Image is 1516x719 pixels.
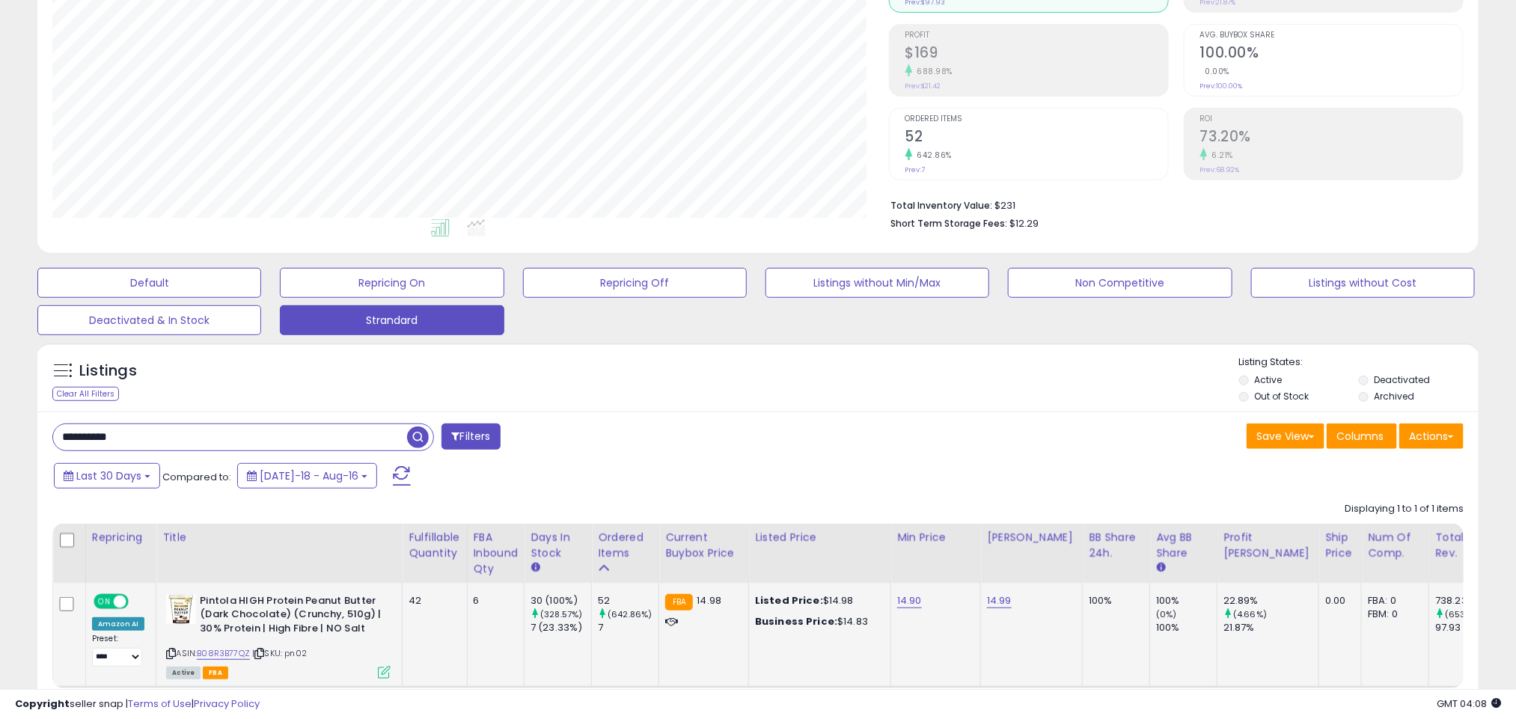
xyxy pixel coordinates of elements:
div: Days In Stock [531,530,585,561]
button: Strandard [280,305,504,335]
button: Listings without Min/Max [765,268,989,298]
div: 21.87% [1223,621,1318,634]
span: 2025-09-16 04:08 GMT [1437,697,1501,711]
label: Archived [1374,390,1414,403]
div: $14.83 [755,615,879,628]
div: seller snap | | [15,697,260,712]
b: Total Inventory Value: [891,199,993,212]
div: 52 [598,594,658,608]
b: Pintola HIGH Protein Peanut Butter (Dark Chocolate) (Crunchy, 510g) | 30% Protein | High Fibre | ... [200,594,382,640]
div: 738.23 [1435,594,1496,608]
small: 0.00% [1200,66,1230,77]
span: Last 30 Days [76,468,141,483]
button: Listings without Cost [1251,268,1475,298]
span: Columns [1336,429,1384,444]
div: Profit [PERSON_NAME] [1223,530,1312,561]
div: 30 (100%) [531,594,591,608]
small: 642.86% [912,150,953,161]
div: Displaying 1 to 1 of 1 items [1345,502,1464,516]
p: Listing States: [1239,355,1479,370]
small: Prev: 68.92% [1200,165,1240,174]
div: [PERSON_NAME] [987,530,1076,545]
small: Avg BB Share. [1156,561,1165,575]
small: FBA [665,594,693,611]
div: 42 [409,594,455,608]
div: 100% [1156,621,1217,634]
small: Prev: 100.00% [1200,82,1243,91]
div: FBA inbound Qty [474,530,519,577]
div: Preset: [92,634,144,667]
small: (4.66%) [1233,608,1267,620]
span: Ordered Items [905,115,1168,123]
span: All listings currently available for purchase on Amazon [166,667,201,679]
button: Save View [1247,423,1324,449]
button: Filters [441,423,500,450]
b: Business Price: [755,614,837,628]
small: (328.57%) [540,608,582,620]
small: (642.86%) [608,608,652,620]
button: Repricing On [280,268,504,298]
small: (0%) [1156,608,1177,620]
small: Prev: $21.42 [905,82,941,91]
img: 41KCVfXAvJL._SL40_.jpg [166,594,196,624]
div: ASIN: [166,594,391,677]
span: ON [95,595,114,608]
div: 100% [1156,594,1217,608]
div: 97.93 [1435,621,1496,634]
div: Fulfillable Quantity [409,530,460,561]
div: Amazon AI [92,617,144,631]
span: 14.98 [697,593,721,608]
a: Terms of Use [128,697,192,711]
button: Deactivated & In Stock [37,305,261,335]
h2: 52 [905,128,1168,148]
h5: Listings [79,361,137,382]
div: $14.98 [755,594,879,608]
span: ROI [1200,115,1463,123]
span: [DATE]-18 - Aug-16 [260,468,358,483]
button: Actions [1399,423,1464,449]
div: Ordered Items [598,530,652,561]
button: Columns [1327,423,1397,449]
span: OFF [126,595,150,608]
div: BB Share 24h. [1089,530,1143,561]
small: 688.98% [912,66,953,77]
span: Compared to: [162,470,231,484]
div: Clear All Filters [52,387,119,401]
button: [DATE]-18 - Aug-16 [237,463,377,489]
button: Last 30 Days [54,463,160,489]
b: Short Term Storage Fees: [891,217,1008,230]
a: 14.90 [897,593,922,608]
div: Min Price [897,530,974,545]
div: 7 (23.33%) [531,621,591,634]
label: Deactivated [1374,373,1430,386]
span: Profit [905,31,1168,40]
div: FBM: 0 [1368,608,1417,621]
div: 100% [1089,594,1138,608]
a: B08R3B77QZ [197,647,250,660]
div: Current Buybox Price [665,530,742,561]
h2: $169 [905,44,1168,64]
div: Title [162,530,396,545]
span: FBA [203,667,228,679]
button: Non Competitive [1008,268,1232,298]
a: Privacy Policy [194,697,260,711]
button: Repricing Off [523,268,747,298]
div: Num of Comp. [1368,530,1422,561]
div: 0.00 [1325,594,1350,608]
b: Listed Price: [755,593,823,608]
div: Listed Price [755,530,884,545]
label: Out of Stock [1255,390,1309,403]
small: Prev: 7 [905,165,926,174]
small: (653.83%) [1445,608,1488,620]
div: Ship Price [1325,530,1355,561]
strong: Copyright [15,697,70,711]
small: Days In Stock. [531,561,540,575]
div: 6 [474,594,513,608]
button: Default [37,268,261,298]
small: 6.21% [1207,150,1234,161]
span: Avg. Buybox Share [1200,31,1463,40]
div: 22.89% [1223,594,1318,608]
h2: 73.20% [1200,128,1463,148]
div: FBA: 0 [1368,594,1417,608]
li: $231 [891,195,1452,213]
